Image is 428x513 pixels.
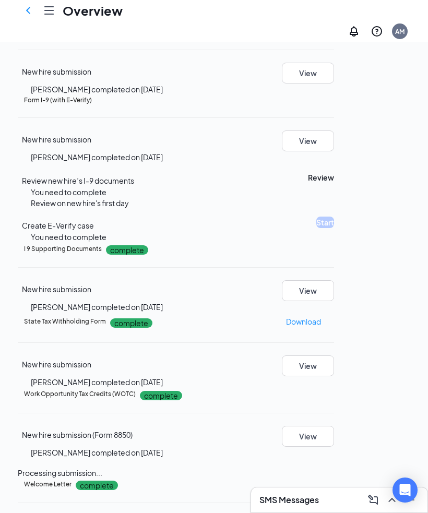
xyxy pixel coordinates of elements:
[365,492,382,508] button: ComposeMessage
[31,187,106,197] span: You need to complete
[22,135,91,144] span: New hire submission
[18,468,102,478] span: Processing submission...
[348,25,360,38] svg: Notifications
[140,391,182,400] p: complete
[282,355,334,376] button: View
[282,130,334,151] button: View
[24,244,102,254] h5: I 9 Supporting Documents
[286,313,322,330] button: Download
[22,67,91,76] span: New hire submission
[22,176,134,185] span: Review new hire’s I-9 documents
[31,152,163,162] span: [PERSON_NAME] completed on [DATE]
[259,494,319,506] h3: SMS Messages
[24,96,92,105] h5: Form I-9 (with E-Verify)
[308,172,334,183] button: Review
[22,284,91,294] span: New hire submission
[22,221,94,230] span: Create E-Verify case
[371,25,383,38] svg: QuestionInfo
[22,430,133,439] span: New hire submission (Form 8850)
[282,63,334,83] button: View
[24,389,136,399] h5: Work Opportunity Tax Credits (WOTC)
[31,448,163,457] span: [PERSON_NAME] completed on [DATE]
[76,481,118,490] p: complete
[63,2,123,19] h1: Overview
[110,318,152,328] p: complete
[393,478,418,503] div: Open Intercom Messenger
[31,85,163,94] span: [PERSON_NAME] completed on [DATE]
[282,280,334,301] button: View
[22,360,91,369] span: New hire submission
[282,426,334,447] button: View
[367,494,379,506] svg: ComposeMessage
[384,492,400,508] button: ChevronUp
[24,480,72,489] h5: Welcome Letter
[286,316,321,327] p: Download
[31,232,106,242] span: You need to complete
[386,494,398,506] svg: ChevronUp
[395,27,405,36] div: AM
[31,302,163,312] span: [PERSON_NAME] completed on [DATE]
[31,377,163,387] span: [PERSON_NAME] completed on [DATE]
[43,4,55,17] svg: Hamburger
[31,198,129,208] span: Review on new hire's first day
[22,4,34,17] svg: ChevronLeft
[316,217,334,228] button: Start
[106,245,148,255] p: complete
[24,317,106,326] h5: State Tax Withholding Form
